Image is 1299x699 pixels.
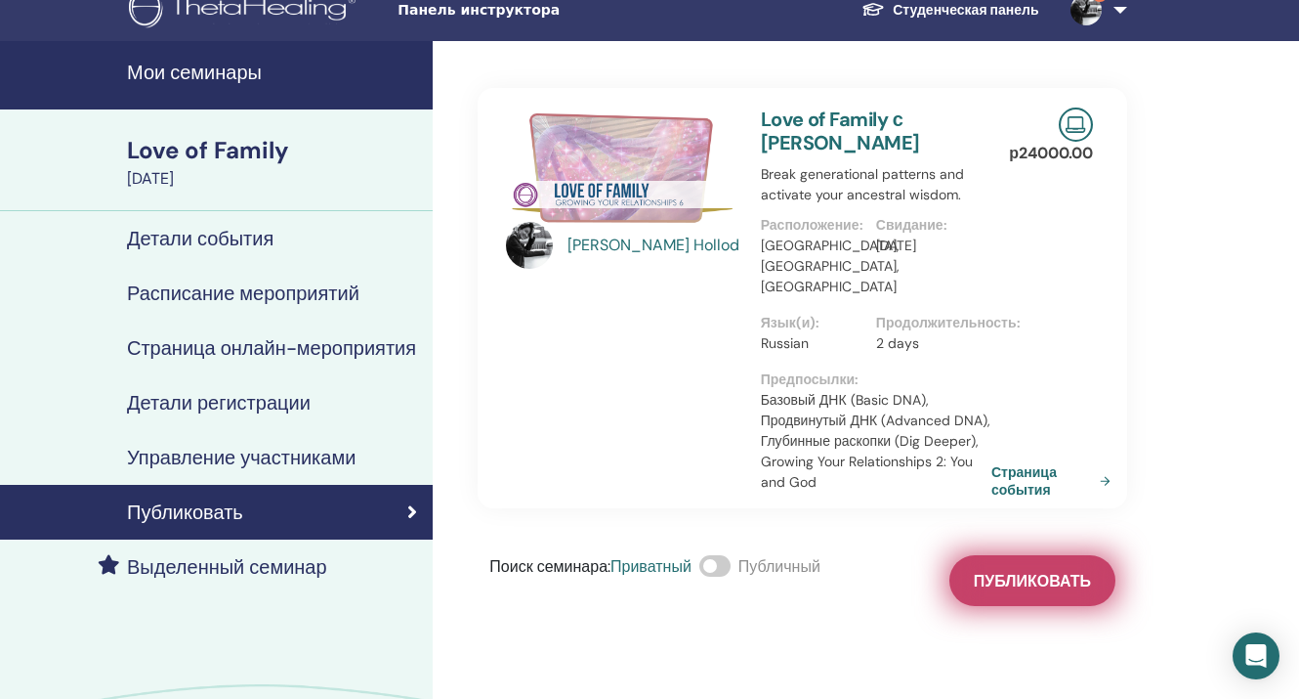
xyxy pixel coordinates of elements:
[127,282,359,305] h4: Расписание мероприятий
[127,446,356,469] h4: Управление участниками
[876,333,980,354] p: 2 days
[876,313,980,333] p: Продолжительность :
[489,556,610,577] span: Поиск семинара :
[991,463,1118,499] a: Страница события
[738,556,820,577] span: Публичный
[949,555,1115,606] button: Публиковать
[127,61,421,84] h4: Мои семинары
[127,227,273,250] h4: Детали события
[1233,633,1279,679] div: Open Intercom Messenger
[127,555,327,579] h4: Выделенный семинар
[127,391,311,415] h4: Детали регистрации
[761,313,864,333] p: Язык(и) :
[506,108,736,228] img: Love of Family
[1009,142,1093,165] p: р 24000.00
[506,222,553,269] img: default.jpg
[1059,108,1093,142] img: Live Online Seminar
[761,370,991,390] p: Предпосылки :
[974,571,1091,591] span: Публиковать
[761,236,864,297] p: [GEOGRAPHIC_DATA], [GEOGRAPHIC_DATA], [GEOGRAPHIC_DATA]
[127,501,243,524] h4: Публиковать
[861,1,885,18] img: graduation-cap-white.svg
[876,215,980,236] p: Свидание :
[761,164,991,205] p: Break generational patterns and activate your ancestral wisdom.
[876,236,980,256] p: [DATE]
[761,215,864,236] p: Расположение :
[761,390,991,493] p: Базовый ДНК (Basic DNA), Продвинутый ДНК (Advanced DNA), Глубинные раскопки (Dig Deeper), Growing...
[115,134,433,191] a: Love of Family[DATE]
[127,336,416,360] h4: Страница онлайн-мероприятия
[567,234,740,257] a: [PERSON_NAME] Hollod
[761,333,864,354] p: Russian
[127,134,421,167] div: Love of Family
[761,107,920,155] a: Love of Family с [PERSON_NAME]
[127,167,421,191] div: [DATE]
[610,556,691,577] span: Приватный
